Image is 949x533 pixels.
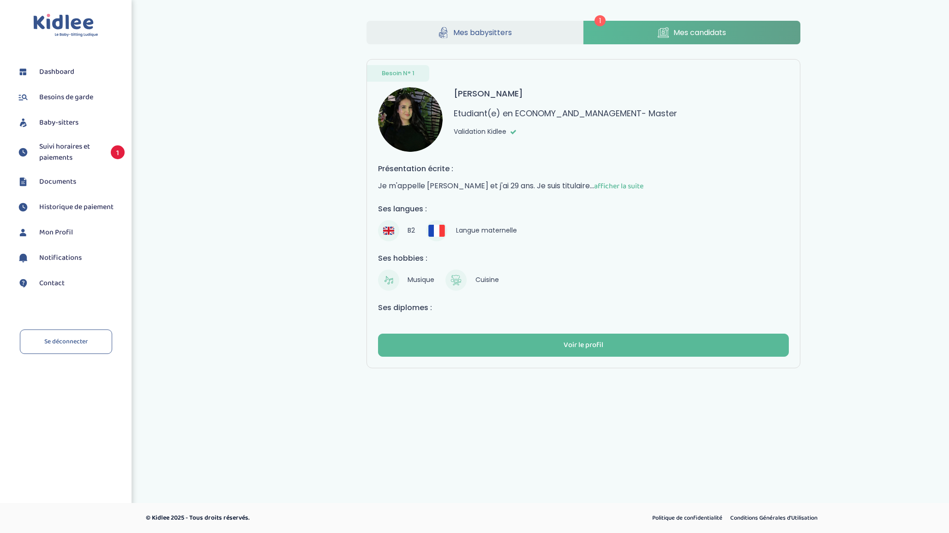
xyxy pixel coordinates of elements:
[16,116,125,130] a: Baby-sitters
[39,252,82,264] span: Notifications
[39,92,93,103] span: Besoins de garde
[16,175,30,189] img: documents.svg
[16,276,125,290] a: Contact
[16,65,30,79] img: dashboard.svg
[16,116,30,130] img: babysitters.svg
[16,200,125,214] a: Historique de paiement
[16,251,125,265] a: Notifications
[378,87,443,152] img: avatar
[16,251,30,265] img: notification.svg
[111,145,125,159] span: 1
[727,512,821,524] a: Conditions Générales d’Utilisation
[39,202,114,213] span: Historique de paiement
[16,226,30,240] img: profil.svg
[39,227,73,238] span: Mon Profil
[366,59,800,368] a: Besoin N° 1 avatar [PERSON_NAME] Etudiant(e) en ECONOMY_AND_MANAGEMENT- Master Validation Kidlee ...
[16,90,30,104] img: besoin.svg
[428,225,445,236] img: Français
[404,274,438,287] span: Musique
[382,69,414,78] span: Besoin N° 1
[595,15,606,26] span: 1
[16,175,125,189] a: Documents
[146,513,514,523] p: © Kidlee 2025 - Tous droits réservés.
[33,14,98,37] img: logo.svg
[16,65,125,79] a: Dashboard
[378,334,789,357] button: Voir le profil
[471,274,503,287] span: Cuisine
[649,512,726,524] a: Politique de confidentialité
[366,21,583,44] a: Mes babysitters
[16,276,30,290] img: contact.svg
[454,107,677,120] p: Etudiant(e) en ECONOMY_AND_MANAGEMENT- Master
[39,278,65,289] span: Contact
[594,180,643,192] span: afficher la suite
[39,117,78,128] span: Baby-sitters
[39,66,74,78] span: Dashboard
[452,224,521,237] span: Langue maternelle
[378,302,789,313] h4: Ses diplomes :
[404,224,419,237] span: B2
[454,127,506,137] span: Validation Kidlee
[583,21,800,44] a: Mes candidats
[378,252,789,264] h4: Ses hobbies :
[39,141,102,163] span: Suivi horaires et paiements
[383,225,394,236] img: Anglais
[453,27,512,38] span: Mes babysitters
[673,27,726,38] span: Mes candidats
[39,176,76,187] span: Documents
[378,180,789,192] p: Je m'appelle [PERSON_NAME] et j'ai 29 ans. Je suis titulaire...
[20,329,112,354] a: Se déconnecter
[16,141,125,163] a: Suivi horaires et paiements 1
[16,145,30,159] img: suivihoraire.svg
[16,226,125,240] a: Mon Profil
[378,163,789,174] h4: Présentation écrite :
[454,87,523,100] h3: [PERSON_NAME]
[564,340,603,351] div: Voir le profil
[16,90,125,104] a: Besoins de garde
[378,203,789,215] h4: Ses langues :
[16,200,30,214] img: suivihoraire.svg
